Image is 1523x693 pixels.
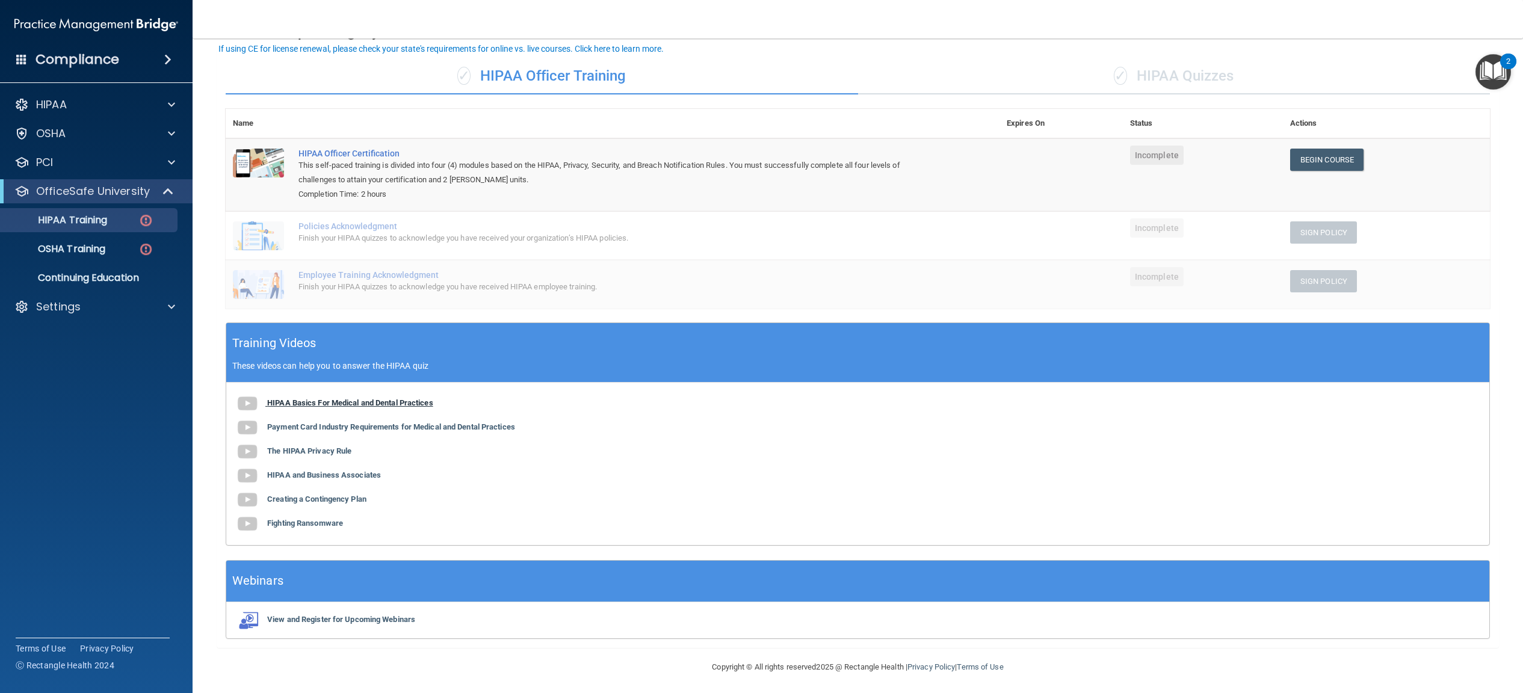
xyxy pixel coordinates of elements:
[1130,146,1184,165] span: Incomplete
[298,158,939,187] div: This self-paced training is divided into four (4) modules based on the HIPAA, Privacy, Security, ...
[14,155,175,170] a: PCI
[217,43,666,55] button: If using CE for license renewal, please check your state's requirements for online vs. live cours...
[1290,270,1357,292] button: Sign Policy
[858,58,1491,94] div: HIPAA Quizzes
[1283,109,1490,138] th: Actions
[36,155,53,170] p: PCI
[267,615,415,624] b: View and Register for Upcoming Webinars
[14,300,175,314] a: Settings
[14,97,175,112] a: HIPAA
[36,184,150,199] p: OfficeSafe University
[298,231,939,245] div: Finish your HIPAA quizzes to acknowledge you have received your organization’s HIPAA policies.
[298,280,939,294] div: Finish your HIPAA quizzes to acknowledge you have received HIPAA employee training.
[14,184,175,199] a: OfficeSafe University
[235,464,259,488] img: gray_youtube_icon.38fcd6cc.png
[232,333,317,354] h5: Training Videos
[232,570,283,591] h5: Webinars
[226,58,858,94] div: HIPAA Officer Training
[457,67,471,85] span: ✓
[298,149,939,158] a: HIPAA Officer Certification
[138,242,153,257] img: danger-circle.6113f641.png
[638,648,1078,686] div: Copyright © All rights reserved 2025 @ Rectangle Health | |
[1130,267,1184,286] span: Incomplete
[16,659,114,671] span: Ⓒ Rectangle Health 2024
[267,398,433,407] b: HIPAA Basics For Medical and Dental Practices
[226,109,291,138] th: Name
[1290,221,1357,244] button: Sign Policy
[80,642,134,654] a: Privacy Policy
[235,416,259,440] img: gray_youtube_icon.38fcd6cc.png
[16,642,66,654] a: Terms of Use
[218,45,664,53] div: If using CE for license renewal, please check your state's requirements for online vs. live cours...
[14,13,178,37] img: PMB logo
[235,440,259,464] img: gray_youtube_icon.38fcd6cc.png
[267,494,366,504] b: Creating a Contingency Plan
[8,214,107,226] p: HIPAA Training
[999,109,1123,138] th: Expires On
[235,512,259,536] img: gray_youtube_icon.38fcd6cc.png
[235,488,259,512] img: gray_youtube_icon.38fcd6cc.png
[36,51,119,68] h4: Compliance
[235,392,259,416] img: gray_youtube_icon.38fcd6cc.png
[298,187,939,202] div: Completion Time: 2 hours
[298,221,939,231] div: Policies Acknowledgment
[8,243,105,255] p: OSHA Training
[267,422,515,431] b: Payment Card Industry Requirements for Medical and Dental Practices
[14,126,175,141] a: OSHA
[267,470,381,479] b: HIPAA and Business Associates
[8,272,172,284] p: Continuing Education
[1506,61,1510,77] div: 2
[232,361,1483,371] p: These videos can help you to answer the HIPAA quiz
[267,446,351,455] b: The HIPAA Privacy Rule
[267,519,343,528] b: Fighting Ransomware
[36,97,67,112] p: HIPAA
[1123,109,1283,138] th: Status
[235,611,259,629] img: webinarIcon.c7ebbf15.png
[907,662,955,671] a: Privacy Policy
[298,270,939,280] div: Employee Training Acknowledgment
[1290,149,1364,171] a: Begin Course
[1130,218,1184,238] span: Incomplete
[957,662,1003,671] a: Terms of Use
[36,300,81,314] p: Settings
[36,126,66,141] p: OSHA
[138,213,153,228] img: danger-circle.6113f641.png
[1475,54,1511,90] button: Open Resource Center, 2 new notifications
[1114,67,1127,85] span: ✓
